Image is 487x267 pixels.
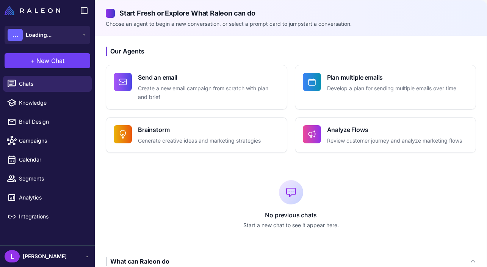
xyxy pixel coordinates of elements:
p: Create a new email campaign from scratch with plan and brief [138,84,279,102]
button: +New Chat [5,53,90,68]
p: No previous chats [106,210,476,220]
h4: Analyze Flows [327,125,462,134]
button: ...Loading... [5,26,90,44]
button: Send an emailCreate a new email campaign from scratch with plan and brief [106,65,287,110]
span: Segments [19,174,86,183]
a: Knowledge [3,95,92,111]
span: Analytics [19,193,86,202]
a: Brief Design [3,114,92,130]
button: Plan multiple emailsDevelop a plan for sending multiple emails over time [295,65,476,110]
span: Campaigns [19,137,86,145]
p: Choose an agent to begin a new conversation, or select a prompt card to jumpstart a conversation. [106,20,476,28]
p: Start a new chat to see it appear here. [106,221,476,229]
span: Loading... [26,31,52,39]
img: Raleon Logo [5,6,60,15]
span: Brief Design [19,118,86,126]
h2: Start Fresh or Explore What Raleon can do [106,8,476,18]
span: Chats [19,80,86,88]
a: Chats [3,76,92,92]
h3: Our Agents [106,47,476,56]
span: New Chat [36,56,64,65]
p: Develop a plan for sending multiple emails over time [327,84,456,93]
div: ... [8,29,23,41]
h4: Plan multiple emails [327,73,456,82]
div: What can Raleon do [106,257,169,266]
a: Calendar [3,152,92,168]
p: Generate creative ideas and marketing strategies [138,137,261,145]
h4: Send an email [138,73,279,82]
a: Analytics [3,190,92,206]
a: Integrations [3,209,92,225]
a: Raleon Logo [5,6,63,15]
button: BrainstormGenerate creative ideas and marketing strategies [106,117,287,153]
span: Knowledge [19,99,86,107]
span: Calendar [19,155,86,164]
span: Integrations [19,212,86,221]
span: + [31,56,35,65]
span: [PERSON_NAME] [23,252,67,261]
p: Review customer journey and analyze marketing flows [327,137,462,145]
a: Campaigns [3,133,92,149]
a: Segments [3,171,92,187]
button: Analyze FlowsReview customer journey and analyze marketing flows [295,117,476,153]
h4: Brainstorm [138,125,261,134]
div: L [5,250,20,262]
